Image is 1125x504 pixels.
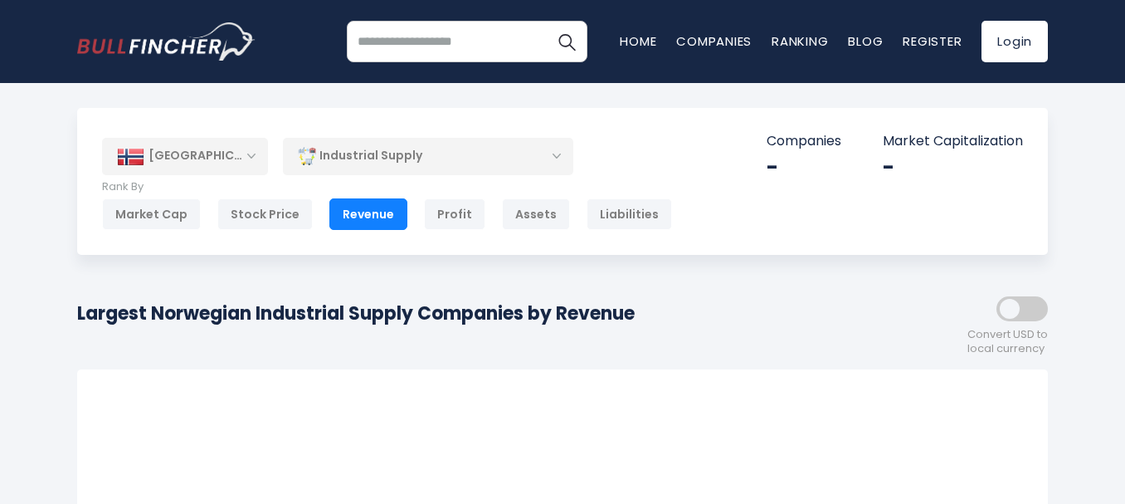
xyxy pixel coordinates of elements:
div: Revenue [329,198,407,230]
a: Home [620,32,656,50]
div: - [767,154,841,180]
p: Market Capitalization [883,133,1023,150]
div: - [883,154,1023,180]
a: Ranking [772,32,828,50]
button: Search [546,21,587,62]
p: Companies [767,133,841,150]
h1: Largest Norwegian Industrial Supply Companies by Revenue [77,300,635,327]
span: Convert USD to local currency [967,328,1048,356]
div: Assets [502,198,570,230]
div: [GEOGRAPHIC_DATA] [102,138,268,174]
p: Rank By [102,180,672,194]
a: Companies [676,32,752,50]
a: Blog [848,32,883,50]
div: Profit [424,198,485,230]
div: Liabilities [587,198,672,230]
div: Stock Price [217,198,313,230]
a: Login [981,21,1048,62]
div: Market Cap [102,198,201,230]
a: Go to homepage [77,22,256,61]
div: Industrial Supply [283,137,573,175]
a: Register [903,32,962,50]
img: bullfincher logo [77,22,256,61]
